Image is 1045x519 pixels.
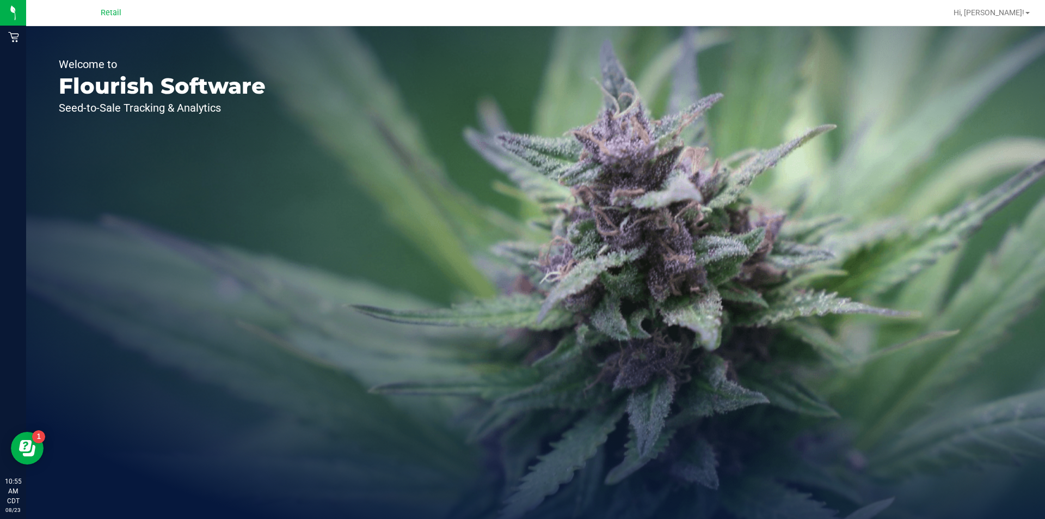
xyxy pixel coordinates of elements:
inline-svg: Retail [8,32,19,42]
p: 10:55 AM CDT [5,477,21,506]
p: Seed-to-Sale Tracking & Analytics [59,102,266,113]
p: Welcome to [59,59,266,70]
span: Hi, [PERSON_NAME]! [954,8,1024,17]
iframe: Resource center unread badge [32,430,45,443]
p: 08/23 [5,506,21,514]
span: Retail [101,8,121,17]
iframe: Resource center [11,432,44,465]
p: Flourish Software [59,75,266,97]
